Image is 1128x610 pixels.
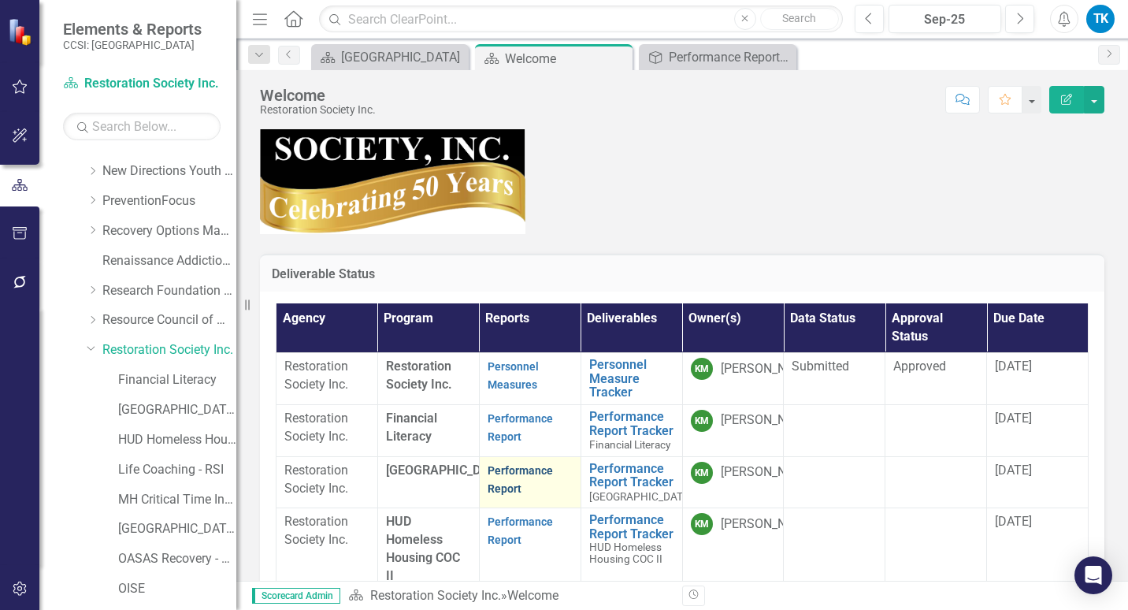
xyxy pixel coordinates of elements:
[479,404,581,456] td: Double-Click to Edit
[782,12,816,24] span: Search
[589,541,662,565] span: HUD Homeless Housing COC II
[784,456,885,508] td: Double-Click to Edit
[987,404,1089,456] td: Double-Click to Edit
[995,463,1032,478] span: [DATE]
[581,508,682,590] td: Double-Click to Edit Right Click for Context Menu
[102,162,236,180] a: New Directions Youth & Family Services, Inc.
[488,464,553,495] a: Performance Report
[987,353,1089,405] td: Double-Click to Edit
[102,192,236,210] a: PreventionFocus
[682,508,784,590] td: Double-Click to Edit
[118,550,236,568] a: OASAS Recovery - Youth Clubhouse
[386,463,507,478] span: [GEOGRAPHIC_DATA]
[118,431,236,449] a: HUD Homeless Housing COC II
[276,404,378,456] td: Double-Click to Edit
[691,513,713,535] div: KM
[118,401,236,419] a: [GEOGRAPHIC_DATA]
[63,75,221,93] a: Restoration Society Inc.
[315,47,465,67] a: [GEOGRAPHIC_DATA]
[284,358,369,394] p: Restoration Society Inc.
[682,404,784,456] td: Double-Click to Edit
[894,10,996,29] div: Sep-25
[63,20,202,39] span: Elements & Reports
[885,404,987,456] td: Double-Click to Edit
[276,456,378,508] td: Double-Click to Edit
[893,359,946,374] span: Approved
[63,39,202,51] small: CCSI: [GEOGRAPHIC_DATA]
[488,360,539,391] a: Personnel Measures
[479,456,581,508] td: Double-Click to Edit
[721,360,815,378] div: [PERSON_NAME]
[885,508,987,590] td: Double-Click to Edit
[643,47,792,67] a: Performance Report Tracker
[118,491,236,509] a: MH Critical Time Intervention Housing
[276,353,378,405] td: Double-Click to Edit
[479,353,581,405] td: Double-Click to Edit
[581,456,682,508] td: Double-Click to Edit Right Click for Context Menu
[589,490,692,503] span: [GEOGRAPHIC_DATA]
[792,359,849,374] span: Submitted
[102,282,236,300] a: Research Foundation of SUNY
[118,371,236,389] a: Financial Literacy
[691,358,713,380] div: KM
[284,462,369,498] p: Restoration Society Inc.
[118,461,236,479] a: Life Coaching - RSI
[507,588,558,603] div: Welcome
[488,412,553,443] a: Performance Report
[987,508,1089,590] td: Double-Click to Edit
[102,311,236,329] a: Resource Council of WNY
[102,222,236,240] a: Recovery Options Made Easy
[760,8,839,30] button: Search
[319,6,843,33] input: Search ClearPoint...
[784,508,885,590] td: Double-Click to Edit
[341,47,465,67] div: [GEOGRAPHIC_DATA]
[995,359,1032,374] span: [DATE]
[118,520,236,538] a: [GEOGRAPHIC_DATA]
[118,580,236,598] a: OISE
[348,587,670,605] div: »
[987,456,1089,508] td: Double-Click to Edit
[284,410,369,446] p: Restoration Society Inc.
[260,87,376,104] div: Welcome
[682,353,784,405] td: Double-Click to Edit
[589,358,674,400] a: Personnel Measure Tracker
[721,411,815,430] div: [PERSON_NAME]
[589,438,670,451] span: Financial Literacy
[581,353,682,405] td: Double-Click to Edit Right Click for Context Menu
[1074,556,1112,594] div: Open Intercom Messenger
[386,514,460,583] span: HUD Homeless Housing COC II
[784,404,885,456] td: Double-Click to Edit
[102,252,236,270] a: Renaissance Addiction Services, Inc.
[272,267,1093,281] h3: Deliverable Status
[589,410,674,437] a: Performance Report Tracker
[284,514,348,547] span: Restoration Society Inc.
[721,515,815,534] div: [PERSON_NAME]
[252,588,340,604] span: Scorecard Admin
[682,456,784,508] td: Double-Click to Edit
[885,353,987,405] td: Double-Click to Edit
[589,462,692,489] a: Performance Report Tracker
[479,508,581,590] td: Double-Click to Edit
[488,515,553,546] a: Performance Report
[386,359,452,392] span: Restoration Society Inc.
[581,404,682,456] td: Double-Click to Edit Right Click for Context Menu
[505,49,629,69] div: Welcome
[260,104,376,116] div: Restoration Society Inc.
[784,353,885,405] td: Double-Click to Edit
[276,508,378,590] td: Double-Click to Edit
[889,5,1001,33] button: Sep-25
[386,411,437,444] span: Financial Literacy
[63,113,221,140] input: Search Below...
[102,341,236,359] a: Restoration Society Inc.
[8,18,35,46] img: ClearPoint Strategy
[995,411,1032,426] span: [DATE]
[669,47,792,67] div: Performance Report Tracker
[589,513,674,541] a: Performance Report Tracker
[1086,5,1115,33] button: TK
[995,514,1032,529] span: [DATE]
[885,456,987,508] td: Double-Click to Edit
[721,463,815,482] div: [PERSON_NAME]
[691,462,713,484] div: KM
[370,588,501,603] a: Restoration Society Inc.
